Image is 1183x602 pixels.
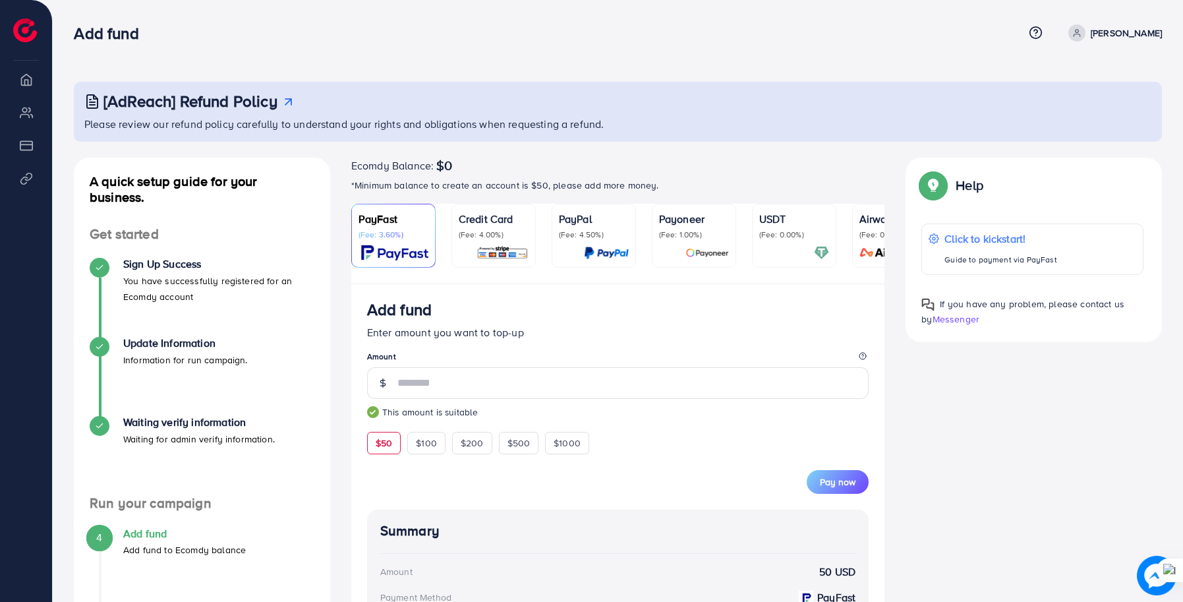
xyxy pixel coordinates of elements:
[461,436,484,450] span: $200
[367,406,869,419] small: This amount is suitable
[956,177,983,193] p: Help
[859,229,929,240] p: (Fee: 0.00%)
[416,436,437,450] span: $100
[74,258,330,337] li: Sign Up Success
[921,297,1124,326] span: If you have any problem, please contact us by
[459,211,529,227] p: Credit Card
[123,527,246,540] h4: Add fund
[807,470,869,494] button: Pay now
[921,298,935,311] img: Popup guide
[361,245,428,260] img: card
[351,158,434,173] span: Ecomdy Balance:
[944,231,1056,247] p: Click to kickstart!
[351,177,885,193] p: *Minimum balance to create an account is $50, please add more money.
[380,565,413,578] div: Amount
[367,300,432,319] h3: Add fund
[459,229,529,240] p: (Fee: 4.00%)
[659,211,729,227] p: Payoneer
[123,337,248,349] h4: Update Information
[367,324,869,340] p: Enter amount you want to top-up
[359,211,428,227] p: PayFast
[84,116,1154,132] p: Please review our refund policy carefully to understand your rights and obligations when requesti...
[74,173,330,205] h4: A quick setup guide for your business.
[559,229,629,240] p: (Fee: 4.50%)
[1063,24,1162,42] a: [PERSON_NAME]
[74,337,330,416] li: Update Information
[74,495,330,512] h4: Run your campaign
[685,245,729,260] img: card
[74,226,330,243] h4: Get started
[759,229,829,240] p: (Fee: 0.00%)
[476,245,529,260] img: card
[584,245,629,260] img: card
[820,475,855,489] span: Pay now
[123,542,246,558] p: Add fund to Ecomdy balance
[123,352,248,368] p: Information for run campaign.
[759,211,829,227] p: USDT
[1137,556,1176,595] img: image
[13,18,37,42] img: logo
[855,245,929,260] img: card
[74,416,330,495] li: Waiting verify information
[944,252,1056,268] p: Guide to payment via PayFast
[436,158,452,173] span: $0
[367,406,379,418] img: guide
[554,436,581,450] span: $1000
[559,211,629,227] p: PayPal
[96,530,102,545] span: 4
[367,351,869,367] legend: Amount
[819,564,855,580] strong: 50 USD
[123,431,275,447] p: Waiting for admin verify information.
[123,258,314,270] h4: Sign Up Success
[123,273,314,305] p: You have successfully registered for an Ecomdy account
[814,245,829,260] img: card
[1091,25,1162,41] p: [PERSON_NAME]
[380,523,856,539] h4: Summary
[659,229,729,240] p: (Fee: 1.00%)
[933,313,979,326] span: Messenger
[123,416,275,429] h4: Waiting verify information
[921,173,945,197] img: Popup guide
[859,211,929,227] p: Airwallex
[103,92,277,111] h3: [AdReach] Refund Policy
[507,436,531,450] span: $500
[376,436,392,450] span: $50
[74,24,149,43] h3: Add fund
[359,229,428,240] p: (Fee: 3.60%)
